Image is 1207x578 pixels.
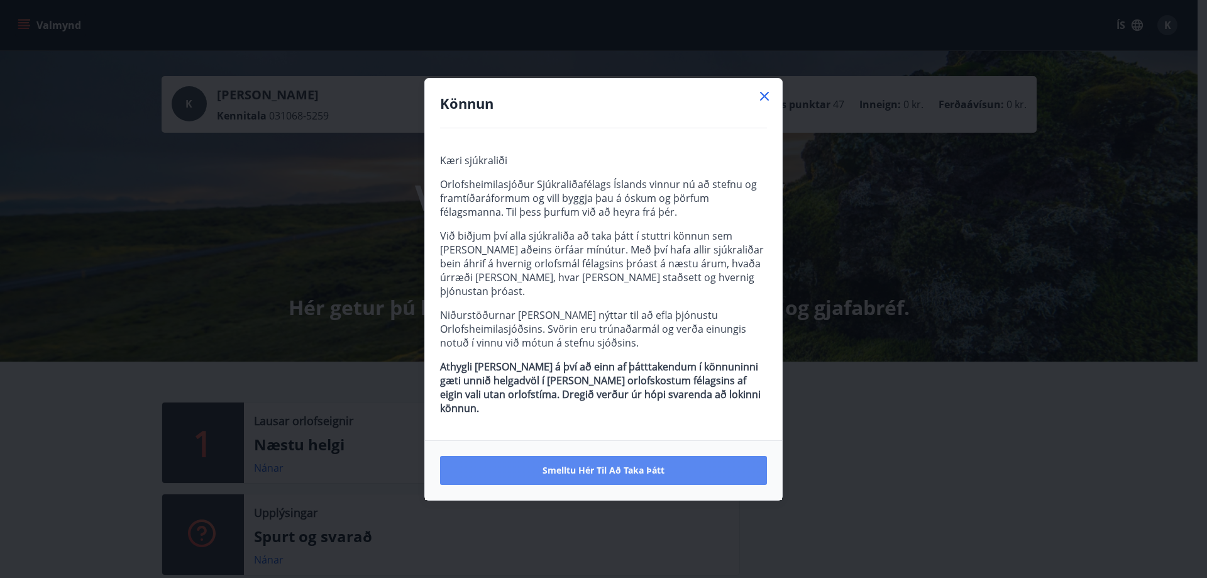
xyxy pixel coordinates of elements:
p: Við biðjum því alla sjúkraliða að taka þátt í stuttri könnun sem [PERSON_NAME] aðeins örfáar mínú... [440,229,767,298]
p: Niðurstöðurnar [PERSON_NAME] nýttar til að efla þjónustu Orlofsheimilasjóðsins. Svörin eru trúnað... [440,308,767,350]
p: Orlofsheimilasjóður Sjúkraliðafélags Íslands vinnur nú að stefnu og framtíðaráformum og vill bygg... [440,177,767,219]
p: Kæri sjúkraliði [440,153,767,167]
span: Smelltu hér til að taka þátt [543,464,664,477]
strong: Athygli [PERSON_NAME] á því að einn af þátttakendum í könnuninni gæti unnið helgadvöl í [PERSON_N... [440,360,761,415]
button: Smelltu hér til að taka þátt [440,456,767,485]
h4: Könnun [440,94,767,113]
